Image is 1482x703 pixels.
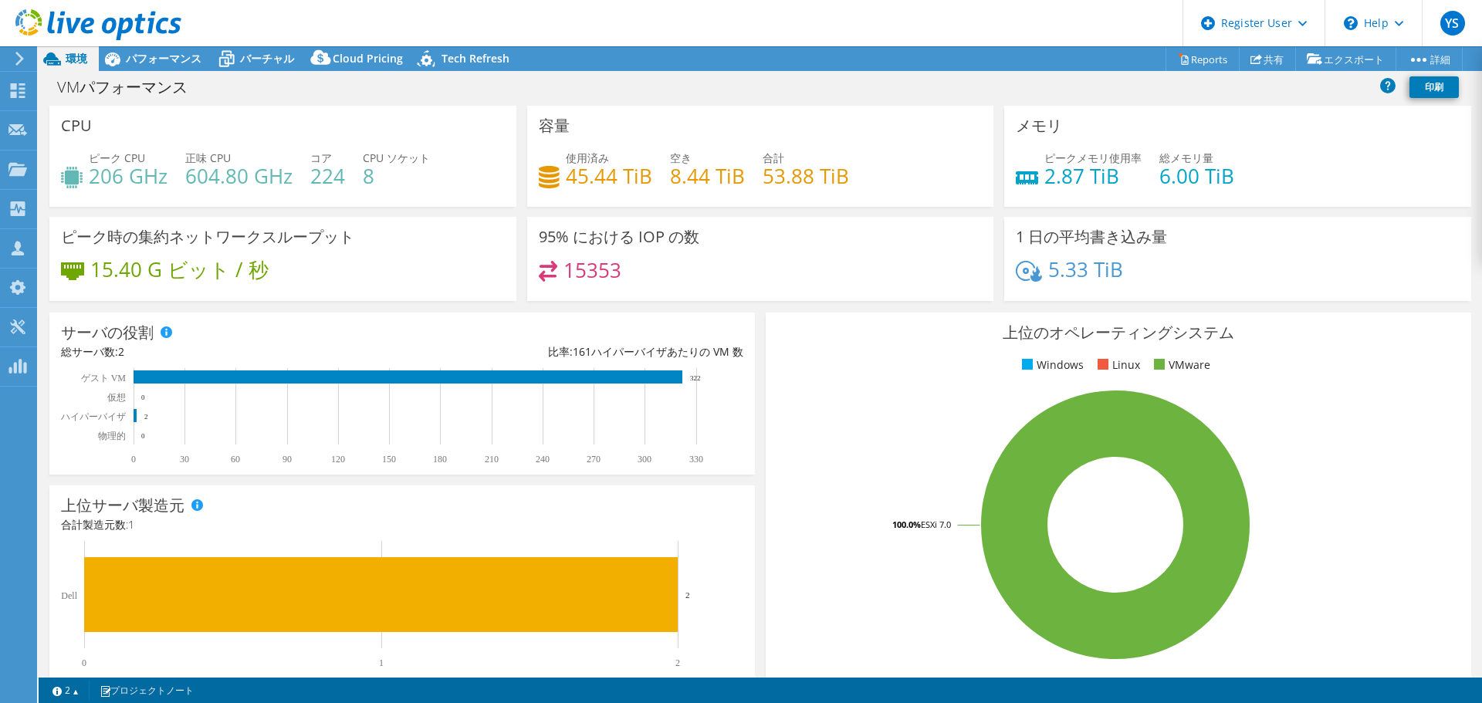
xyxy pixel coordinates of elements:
[98,431,126,441] text: 物理的
[231,454,240,465] text: 60
[333,51,403,66] span: Cloud Pricing
[670,150,692,165] span: 空き
[485,454,499,465] text: 210
[363,150,430,165] span: CPU ソケット
[310,150,332,165] span: コア
[61,228,354,245] h3: ピーク時の集約ネットワークスループット
[563,262,621,279] h4: 15353
[61,516,743,533] h4: 合計製造元数:
[566,150,609,165] span: 使用済み
[61,590,77,601] text: Dell
[82,657,86,668] text: 0
[144,413,148,421] text: 2
[536,454,550,465] text: 240
[1044,150,1142,165] span: ピークメモリ使用率
[141,432,145,440] text: 0
[685,590,690,600] text: 2
[61,117,92,134] h3: CPU
[587,454,601,465] text: 270
[90,261,269,278] h4: 15.40 G ビット / 秒
[433,454,447,465] text: 180
[777,324,1460,341] h3: 上位のオペレーティングシステム
[126,51,201,66] span: パフォーマンス
[763,150,784,165] span: 合計
[670,167,745,184] h4: 8.44 TiB
[689,454,703,465] text: 330
[240,51,294,66] span: バーチャル
[89,150,145,165] span: ピーク CPU
[89,167,167,184] h4: 206 GHz
[1150,357,1210,373] li: VMware
[118,344,124,359] span: 2
[539,117,570,134] h3: 容量
[638,454,651,465] text: 300
[61,343,402,360] div: 総サーバ数:
[1016,228,1167,245] h3: 1 日の平均書き込み量
[573,344,591,359] span: 161
[763,167,849,184] h4: 53.88 TiB
[185,167,293,184] h4: 604.80 GHz
[283,454,292,465] text: 90
[382,454,396,465] text: 150
[442,51,509,66] span: Tech Refresh
[185,150,231,165] span: 正味 CPU
[1166,47,1240,71] a: Reports
[690,374,701,382] text: 322
[128,517,134,532] span: 1
[1409,76,1459,98] a: 印刷
[566,167,652,184] h4: 45.44 TiB
[1239,47,1296,71] a: 共有
[675,657,680,668] text: 2
[1440,11,1465,35] span: YS
[1295,47,1396,71] a: エクスポート
[107,392,126,403] text: 仮想
[1016,117,1062,134] h3: メモリ
[42,681,90,700] a: 2
[141,394,145,401] text: 0
[539,228,699,245] h3: 95% における IOP の数
[363,167,430,184] h4: 8
[66,51,87,66] span: 環境
[1159,150,1213,165] span: 総メモリ量
[50,79,211,96] h1: VMパフォーマンス
[1044,167,1142,184] h4: 2.87 TiB
[921,519,951,530] tspan: ESXi 7.0
[61,497,184,514] h3: 上位サーバ製造元
[131,454,136,465] text: 0
[1396,47,1463,71] a: 詳細
[1159,167,1234,184] h4: 6.00 TiB
[892,519,921,530] tspan: 100.0%
[1094,357,1140,373] li: Linux
[331,454,345,465] text: 120
[81,373,127,384] text: ゲスト VM
[1018,357,1084,373] li: Windows
[310,167,345,184] h4: 224
[1048,261,1123,278] h4: 5.33 TiB
[89,681,205,700] a: プロジェクトノート
[1344,16,1358,30] svg: \n
[60,411,126,422] text: ハイパーバイザ
[379,657,384,668] text: 1
[180,454,189,465] text: 30
[402,343,743,360] div: 比率: ハイパーバイザあたりの VM 数
[61,324,154,341] h3: サーバの役割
